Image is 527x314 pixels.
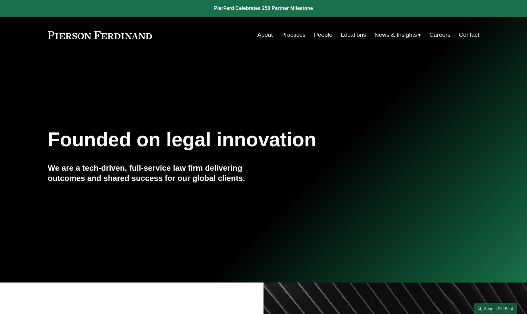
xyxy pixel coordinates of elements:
h4: We are a tech-driven, full-service law firm delivering outcomes and shared success for our global... [48,163,263,183]
a: People [314,29,333,41]
a: folder dropdown [374,29,421,41]
a: Contact [459,29,479,41]
a: Search this site [474,303,517,314]
h1: Founded on legal innovation [48,128,407,151]
a: Practices [281,29,305,41]
a: Locations [341,29,366,41]
a: About [257,29,273,41]
a: Careers [429,29,450,41]
span: News & Insights [374,30,417,40]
